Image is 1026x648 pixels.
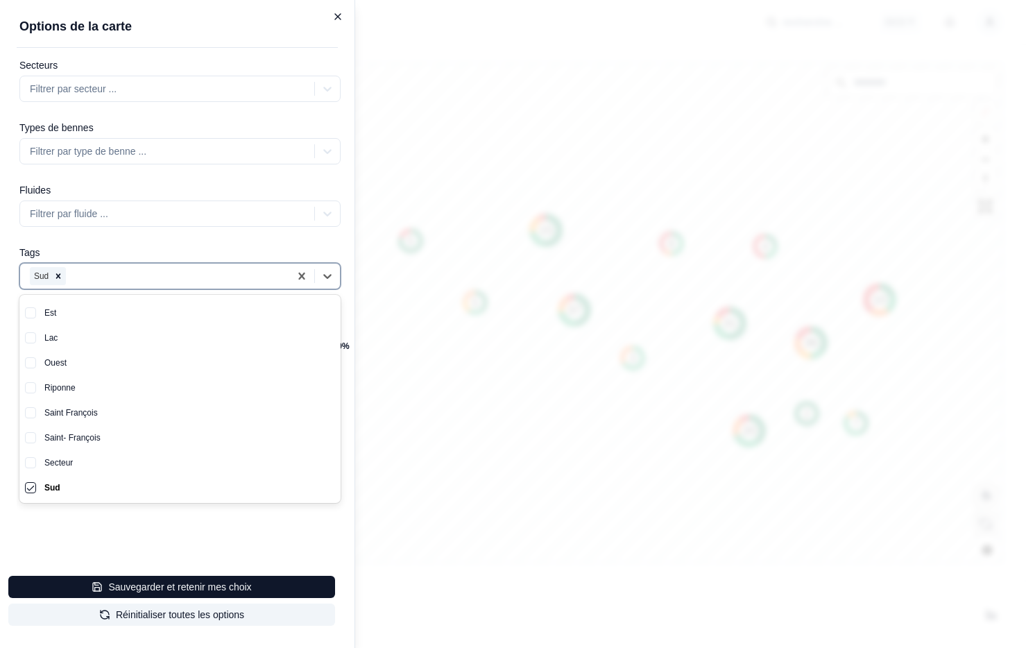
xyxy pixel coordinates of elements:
div: Sud [36,475,341,500]
div: Secteur [36,450,341,475]
div: Lac [36,325,341,350]
span: Maximum [327,327,341,341]
div: 100 % [328,339,350,353]
div: Ouest [36,350,341,375]
div: Est [36,300,341,325]
div: Riponne [36,375,341,400]
div: Saint- François [36,425,341,450]
div: Saint François [36,400,341,425]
